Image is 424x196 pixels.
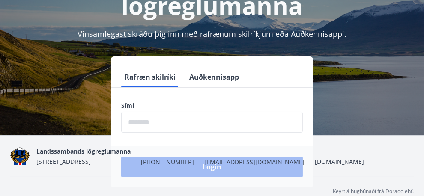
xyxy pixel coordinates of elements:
span: [PHONE_NUMBER] [141,158,194,166]
img: 1cqKbADZNYZ4wXUG0EC2JmCwhQh0Y6EN22Kw4FTY.png [10,147,30,166]
span: Landssambands lögreglumanna [36,147,131,155]
span: Vinsamlegast skráðu þig inn með rafrænum skilríkjum eða Auðkennisappi. [78,29,346,39]
label: Sími [121,101,303,110]
p: Keyrt á hugbúnaði frá Dorado ehf. [333,187,414,195]
button: Auðkennisapp [186,67,242,87]
button: Rafræn skilríki [121,67,179,87]
a: [DOMAIN_NAME] [315,157,364,166]
span: [EMAIL_ADDRESS][DOMAIN_NAME] [204,158,305,166]
span: [STREET_ADDRESS] [36,157,91,166]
